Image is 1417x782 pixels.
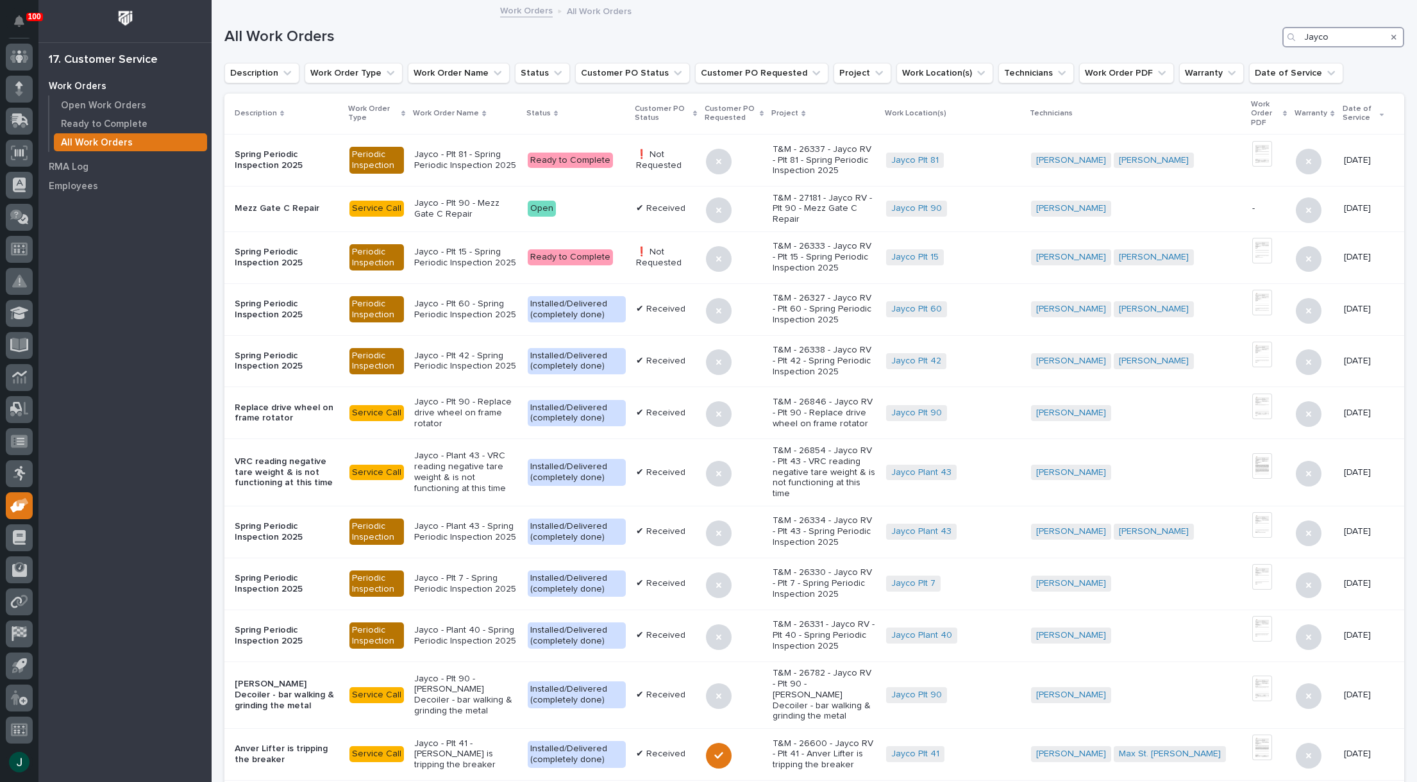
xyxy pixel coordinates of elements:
[1036,408,1106,419] a: [PERSON_NAME]
[49,53,158,67] div: 17. Customer Service
[773,144,875,176] p: T&M - 26337 - Jayco RV - Plt 81 - Spring Periodic Inspection 2025
[1119,526,1189,537] a: [PERSON_NAME]
[891,749,939,760] a: Jayco Plt 41
[224,63,299,83] button: Description
[349,348,405,375] div: Periodic Inspection
[891,155,939,166] a: Jayco Plt 81
[891,578,935,589] a: Jayco Plt 7
[61,100,146,112] p: Open Work Orders
[224,186,1404,231] tr: Mezz Gate C RepairService CallJayco - Plt 90 - Mezz Gate C RepairOpen✔ ReceivedT&M - 27181 - Jayc...
[38,157,212,176] a: RMA Log
[235,106,277,121] p: Description
[528,400,626,427] div: Installed/Delivered (completely done)
[1344,630,1384,641] p: [DATE]
[414,247,517,269] p: Jayco - Plt 15 - Spring Periodic Inspection 2025
[1036,749,1106,760] a: [PERSON_NAME]
[1036,630,1106,641] a: [PERSON_NAME]
[1282,27,1404,47] input: Search
[224,134,1404,186] tr: Spring Periodic Inspection 2025Periodic InspectionJayco - Plt 81 - Spring Periodic Inspection 202...
[414,198,517,220] p: Jayco - Plt 90 - Mezz Gate C Repair
[49,115,212,133] a: Ready to Complete
[567,3,632,17] p: All Work Orders
[636,578,696,589] p: ✔ Received
[49,96,212,114] a: Open Work Orders
[224,728,1404,780] tr: Anver Lifter is tripping the breakerService CallJayco - Plt 41 - [PERSON_NAME] is tripping the br...
[773,445,875,499] p: T&M - 26854 - Jayco RV - Plt 43 - VRC reading negative tare weight & is not functioning at this time
[1036,690,1106,701] a: [PERSON_NAME]
[636,690,696,701] p: ✔ Received
[705,102,757,126] p: Customer PO Requested
[349,746,404,762] div: Service Call
[414,674,517,717] p: Jayco - Plt 90 - [PERSON_NAME] Decoiler - bar walking & grinding the metal
[891,252,939,263] a: Jayco Plt 15
[1249,63,1343,83] button: Date of Service
[1344,526,1384,537] p: [DATE]
[38,176,212,195] a: Employees
[526,106,551,121] p: Status
[636,526,696,537] p: ✔ Received
[1036,252,1106,263] a: [PERSON_NAME]
[414,299,517,320] p: Jayco - Plt 60 - Spring Periodic Inspection 2025
[414,149,517,171] p: Jayco - Plt 81 - Spring Periodic Inspection 2025
[1344,408,1384,419] p: [DATE]
[1036,526,1106,537] a: [PERSON_NAME]
[413,106,479,121] p: Work Order Name
[896,63,993,83] button: Work Location(s)
[1119,155,1189,166] a: [PERSON_NAME]
[235,625,339,647] p: Spring Periodic Inspection 2025
[1179,63,1244,83] button: Warranty
[235,403,339,424] p: Replace drive wheel on frame rotator
[414,573,517,595] p: Jayco - Plt 7 - Spring Periodic Inspection 2025
[61,137,133,149] p: All Work Orders
[1079,63,1174,83] button: Work Order PDF
[773,738,875,770] p: T&M - 26600 - Jayco RV - Plt 41 - Anver Lifter is tripping the breaker
[349,622,405,649] div: Periodic Inspection
[998,63,1074,83] button: Technicians
[49,181,98,192] p: Employees
[1344,690,1384,701] p: [DATE]
[1344,252,1384,263] p: [DATE]
[1036,155,1106,166] a: [PERSON_NAME]
[528,741,626,768] div: Installed/Delivered (completely done)
[224,506,1404,558] tr: Spring Periodic Inspection 2025Periodic InspectionJayco - Plant 43 - Spring Periodic Inspection 2...
[16,15,33,36] div: Notifications100
[1344,155,1384,166] p: [DATE]
[1030,106,1073,121] p: Technicians
[771,106,798,121] p: Project
[528,681,626,708] div: Installed/Delivered (completely done)
[349,687,404,703] div: Service Call
[500,3,553,17] a: Work Orders
[636,749,696,760] p: ✔ Received
[349,147,405,174] div: Periodic Inspection
[636,408,696,419] p: ✔ Received
[224,439,1404,506] tr: VRC reading negative tare weight & is not functioning at this timeService CallJayco - Plant 43 - ...
[235,521,339,543] p: Spring Periodic Inspection 2025
[235,247,339,269] p: Spring Periodic Inspection 2025
[1036,203,1106,214] a: [PERSON_NAME]
[414,625,517,647] p: Jayco - Plant 40 - Spring Periodic Inspection 2025
[235,299,339,320] p: Spring Periodic Inspection 2025
[408,63,510,83] button: Work Order Name
[1036,467,1106,478] a: [PERSON_NAME]
[635,102,690,126] p: Customer PO Status
[414,397,517,429] p: Jayco - Plt 90 - Replace drive wheel on frame rotator
[224,28,1277,46] h1: All Work Orders
[1344,467,1384,478] p: [DATE]
[1295,106,1327,121] p: Warranty
[891,408,942,419] a: Jayco Plt 90
[891,304,942,315] a: Jayco Plt 60
[636,304,696,315] p: ✔ Received
[224,283,1404,335] tr: Spring Periodic Inspection 2025Periodic InspectionJayco - Plt 60 - Spring Periodic Inspection 202...
[891,203,942,214] a: Jayco Plt 90
[528,296,626,323] div: Installed/Delivered (completely done)
[695,63,828,83] button: Customer PO Requested
[235,203,339,214] p: Mezz Gate C Repair
[636,203,696,214] p: ✔ Received
[28,12,41,21] p: 100
[528,153,613,169] div: Ready to Complete
[528,459,626,486] div: Installed/Delivered (completely done)
[305,63,403,83] button: Work Order Type
[235,744,339,765] p: Anver Lifter is tripping the breaker
[528,249,613,265] div: Ready to Complete
[528,570,626,597] div: Installed/Delivered (completely done)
